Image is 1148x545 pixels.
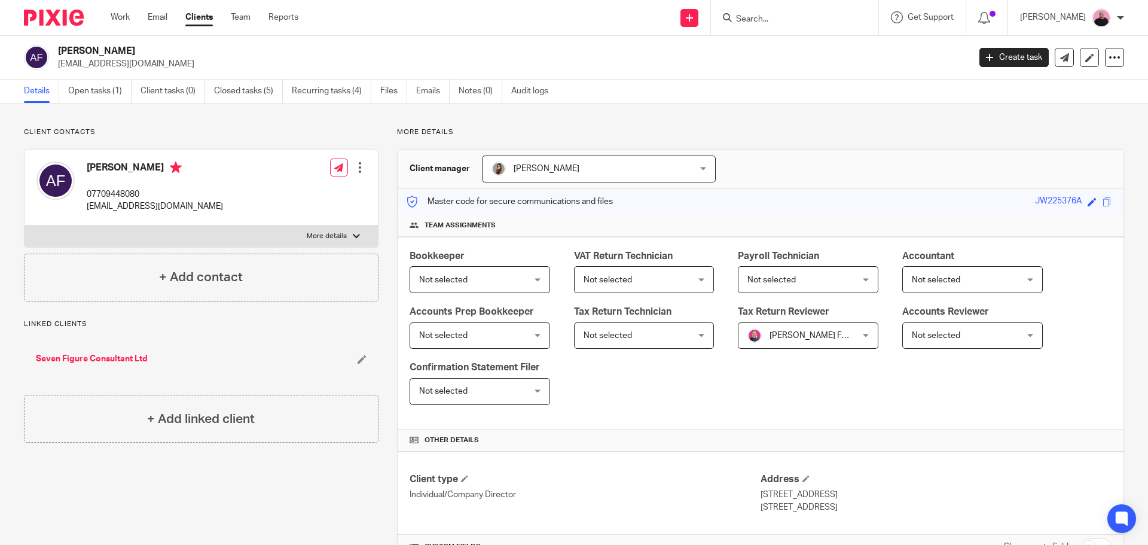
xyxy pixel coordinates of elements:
a: Seven Figure Consultant Ltd [36,353,148,365]
p: Linked clients [24,319,378,329]
h3: Client manager [410,163,470,175]
span: [PERSON_NAME] [514,165,579,173]
span: Not selected [584,276,632,284]
span: Confirmation Statement Filer [410,363,540,372]
span: [PERSON_NAME] FCCA [770,331,859,340]
a: Email [148,11,167,23]
span: Not selected [912,331,960,340]
span: Accounts Prep Bookkeeper [410,307,534,316]
span: Not selected [419,331,468,340]
a: Clients [185,11,213,23]
span: Not selected [419,276,468,284]
a: Emails [416,80,450,103]
a: Open tasks (1) [68,80,132,103]
span: Payroll Technician [738,251,819,261]
a: Files [380,80,407,103]
p: More details [307,232,347,241]
h4: Client type [410,473,761,486]
a: Closed tasks (5) [214,80,283,103]
p: Client contacts [24,127,378,137]
span: Not selected [419,387,468,395]
p: Individual/Company Director [410,489,761,501]
a: Reports [268,11,298,23]
h4: + Add contact [159,268,243,287]
a: Team [231,11,251,23]
p: More details [397,127,1124,137]
p: [EMAIL_ADDRESS][DOMAIN_NAME] [87,200,223,212]
span: Tax Return Reviewer [738,307,829,316]
p: [EMAIL_ADDRESS][DOMAIN_NAME] [58,58,961,70]
a: Client tasks (0) [141,80,205,103]
h4: [PERSON_NAME] [87,162,223,176]
span: Accountant [902,251,954,261]
h2: [PERSON_NAME] [58,45,781,57]
input: Search [735,14,842,25]
span: Not selected [584,331,632,340]
span: Get Support [908,13,954,22]
p: [STREET_ADDRESS] [761,489,1112,501]
img: svg%3E [36,162,75,200]
img: Pixie [24,10,84,26]
a: Details [24,80,59,103]
h4: + Add linked client [147,410,255,428]
span: VAT Return Technician [574,251,673,261]
span: Other details [425,436,479,445]
span: Accounts Reviewer [902,307,989,316]
a: Work [111,11,130,23]
p: [PERSON_NAME] [1020,11,1086,23]
a: Notes (0) [459,80,502,103]
p: Master code for secure communications and files [407,196,613,208]
a: Audit logs [511,80,557,103]
p: [STREET_ADDRESS] [761,501,1112,513]
i: Primary [170,162,182,173]
span: Not selected [747,276,796,284]
span: Tax Return Technician [574,307,671,316]
img: 22.png [491,162,506,176]
p: 07709448080 [87,188,223,200]
div: JW225376A [1035,195,1082,209]
h4: Address [761,473,1112,486]
span: Team assignments [425,221,496,230]
span: Bookkeeper [410,251,465,261]
img: svg%3E [24,45,49,70]
img: Cheryl%20Sharp%20FCCA.png [747,328,762,343]
a: Create task [979,48,1049,67]
a: Recurring tasks (4) [292,80,371,103]
img: Bio%20-%20Kemi%20.png [1092,8,1111,28]
span: Not selected [912,276,960,284]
